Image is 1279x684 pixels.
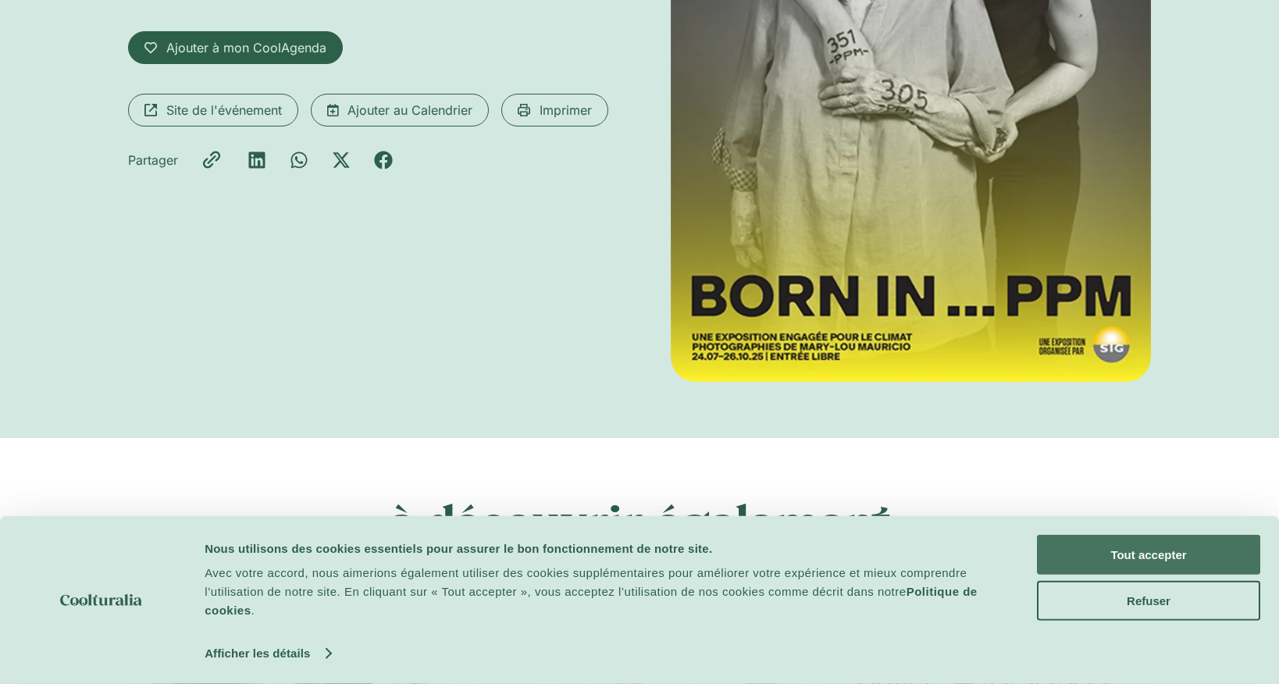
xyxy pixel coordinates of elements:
span: Site de l'événement [166,101,282,119]
a: Site de l'événement [128,94,298,126]
a: Ajouter à mon CoolAgenda [128,31,343,64]
a: Ajouter au Calendrier [311,94,489,126]
div: Partager sur facebook [374,151,393,169]
button: Tout accepter [1037,535,1260,575]
span: Avec votre accord, nous aimerions également utiliser des cookies supplémentaires pour améliorer v... [205,566,967,598]
button: Refuser [1037,580,1260,620]
h2: à découvrir également [128,494,1151,547]
span: Ajouter au Calendrier [347,101,472,119]
div: Partager sur x-twitter [332,151,351,169]
a: Afficher les détails [205,642,330,665]
div: Partager [128,151,178,169]
div: Partager sur whatsapp [290,151,308,169]
div: Partager sur linkedin [248,151,266,169]
a: Imprimer [501,94,608,126]
span: Imprimer [540,101,592,119]
div: Nous utilisons des cookies essentiels pour assurer le bon fonctionnement de notre site. [205,539,1002,558]
img: logo [60,594,142,606]
span: Ajouter à mon CoolAgenda [166,38,326,57]
span: . [251,604,255,617]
